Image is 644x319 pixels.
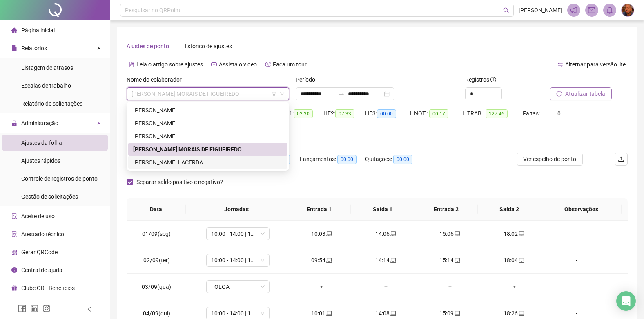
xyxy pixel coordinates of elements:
[211,281,265,293] span: FOLGA
[18,304,26,312] span: facebook
[360,282,411,291] div: +
[454,231,460,237] span: laptop
[335,109,354,118] span: 07:33
[21,285,75,291] span: Clube QR - Beneficios
[133,158,283,167] div: [PERSON_NAME] LACERDA
[454,310,460,316] span: laptop
[570,7,577,14] span: notification
[87,306,92,312] span: left
[128,156,287,169] div: PEDRO AUGUSTO TRINDADE LACERDA
[129,62,134,67] span: file-text
[21,193,78,200] span: Gestão de solicitações
[360,309,411,318] div: 14:08
[133,177,226,186] span: Separar saldo positivo e negativo?
[211,254,265,266] span: 10:00 - 14:00 | 15:00 - 18:00
[414,198,478,221] th: Entrada 2
[365,109,407,118] div: HE 3:
[21,267,62,273] span: Central de ajuda
[127,75,187,84] label: Nome do colaborador
[519,6,562,15] span: [PERSON_NAME]
[143,310,170,317] span: 04/09(qui)
[553,229,601,238] div: -
[390,257,396,263] span: laptop
[518,310,524,316] span: laptop
[518,257,524,263] span: laptop
[296,75,321,84] label: Período
[133,106,283,115] div: [PERSON_NAME]
[142,284,171,290] span: 03/09(qua)
[325,257,332,263] span: laptop
[11,267,17,273] span: info-circle
[424,229,475,238] div: 15:06
[265,62,271,67] span: history
[488,229,539,238] div: 18:02
[21,249,58,255] span: Gerar QRCode
[618,156,624,162] span: upload
[21,213,55,219] span: Aceite de uso
[553,309,601,318] div: -
[622,4,634,16] img: 94904
[296,282,347,291] div: +
[127,198,186,221] th: Data
[21,100,82,107] span: Relatório de solicitações
[21,64,73,71] span: Listagem de atrasos
[323,109,365,118] div: HE 2:
[523,110,541,117] span: Faltas:
[30,304,38,312] span: linkedin
[21,231,64,237] span: Atestado técnico
[11,45,17,51] span: file
[390,310,396,316] span: laptop
[424,282,475,291] div: +
[616,291,636,311] div: Open Intercom Messenger
[296,309,347,318] div: 10:01
[565,89,605,98] span: Atualizar tabela
[143,257,170,264] span: 02/09(ter)
[424,256,475,265] div: 15:14
[360,229,411,238] div: 14:06
[351,198,414,221] th: Saída 1
[272,91,276,96] span: filter
[556,91,562,97] span: reload
[557,62,563,67] span: swap
[460,109,523,118] div: H. TRAB.:
[133,145,283,154] div: [PERSON_NAME] MORAIS DE FIGUEIREDO
[11,249,17,255] span: qrcode
[550,87,612,100] button: Atualizar tabela
[142,230,171,237] span: 01/09(seg)
[486,109,508,118] span: 127:46
[21,45,47,51] span: Relatórios
[131,88,284,100] span: MARIA SANTANA MORAIS DE FIGUEIREDO
[393,155,412,164] span: 00:00
[11,213,17,219] span: audit
[296,229,347,238] div: 10:03
[523,155,576,164] span: Ver espelho de ponto
[11,285,17,291] span: gift
[429,109,448,118] span: 00:17
[365,155,428,164] div: Quitações:
[21,157,60,164] span: Ajustes rápidos
[377,109,396,118] span: 00:00
[11,120,17,126] span: lock
[424,309,475,318] div: 15:09
[337,155,357,164] span: 00:00
[294,109,313,118] span: 02:30
[133,132,283,141] div: [PERSON_NAME]
[182,43,232,49] span: Histórico de ajustes
[390,231,396,237] span: laptop
[490,77,496,82] span: info-circle
[478,198,541,221] th: Saída 2
[21,120,58,126] span: Administração
[128,117,287,130] div: ERIKLES FELICIANO DA COSTA
[127,43,169,49] span: Ajustes de ponto
[21,27,55,33] span: Página inicial
[136,61,203,68] span: Leia o artigo sobre ajustes
[280,91,285,96] span: down
[133,119,283,128] div: [PERSON_NAME]
[503,7,509,13] span: search
[186,198,288,221] th: Jornadas
[338,91,345,97] span: to
[517,153,583,166] button: Ver espelho de ponto
[11,27,17,33] span: home
[128,143,287,156] div: MARIA SANTANA MORAIS DE FIGUEIREDO
[553,256,601,265] div: -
